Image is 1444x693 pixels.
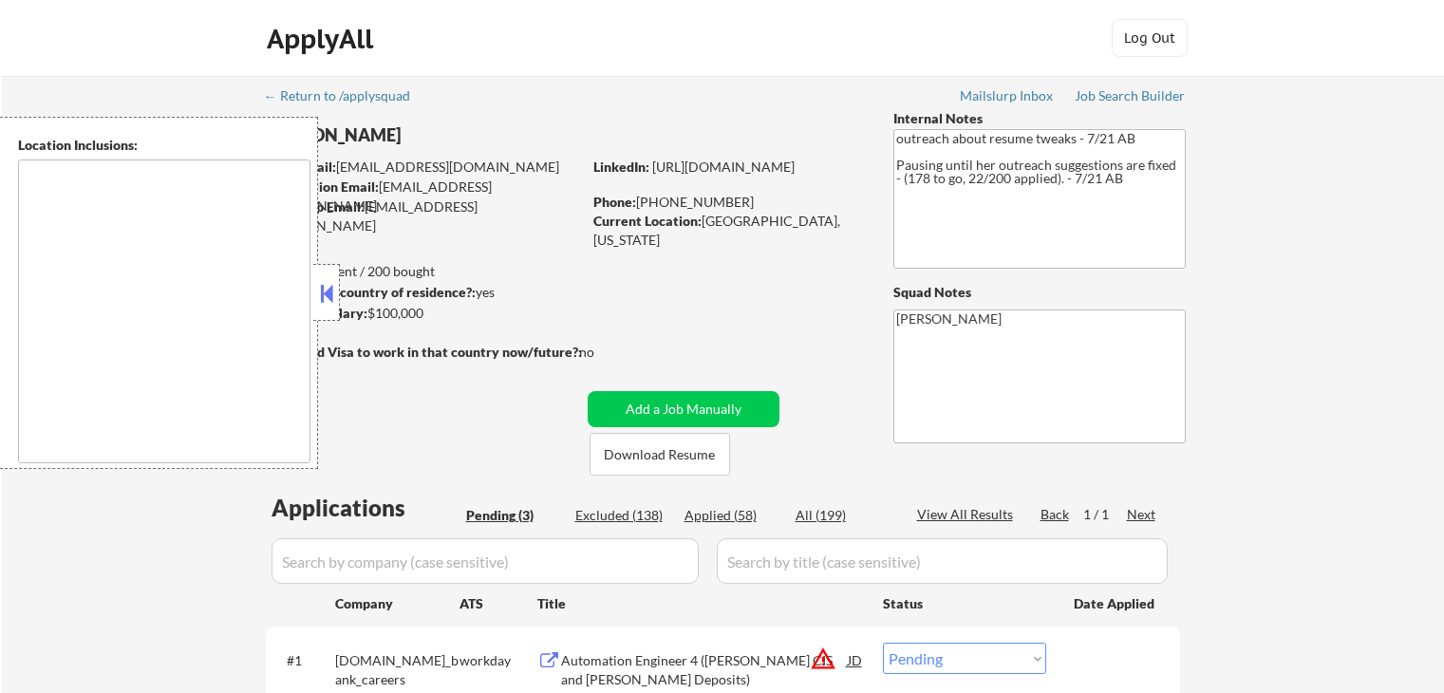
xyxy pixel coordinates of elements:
button: Add a Job Manually [588,391,779,427]
div: 58 sent / 200 bought [265,262,581,281]
strong: Can work in country of residence?: [265,284,476,300]
strong: Phone: [593,194,636,210]
div: Internal Notes [893,109,1186,128]
div: yes [265,283,575,302]
a: Job Search Builder [1075,88,1186,107]
div: View All Results [917,505,1019,524]
strong: Current Location: [593,213,702,229]
div: Back [1041,505,1071,524]
div: [EMAIL_ADDRESS][DOMAIN_NAME] [267,158,581,177]
div: Location Inclusions: [18,136,310,155]
div: Company [335,594,459,613]
div: [PERSON_NAME] [266,123,656,147]
div: Title [537,594,865,613]
button: Download Resume [590,433,730,476]
div: Squad Notes [893,283,1186,302]
div: 1 / 1 [1083,505,1127,524]
div: ← Return to /applysquad [264,89,428,103]
button: Log Out [1112,19,1188,57]
a: Mailslurp Inbox [960,88,1055,107]
div: Applications [272,496,459,519]
div: Applied (58) [684,506,779,525]
div: Next [1127,505,1157,524]
div: Date Applied [1074,594,1157,613]
input: Search by company (case sensitive) [272,538,699,584]
div: #1 [287,651,320,670]
div: ATS [459,594,537,613]
div: Automation Engineer 4 ([PERSON_NAME] CIS and [PERSON_NAME] Deposits) [561,651,848,688]
div: All (199) [796,506,891,525]
div: Pending (3) [466,506,561,525]
button: warning_amber [810,646,836,672]
div: [PHONE_NUMBER] [593,193,862,212]
div: [EMAIL_ADDRESS][DOMAIN_NAME] [266,197,581,234]
a: [URL][DOMAIN_NAME] [652,159,795,175]
div: JD [846,643,865,677]
div: Excluded (138) [575,506,670,525]
strong: LinkedIn: [593,159,649,175]
div: ApplyAll [267,23,379,55]
div: Job Search Builder [1075,89,1186,103]
div: Mailslurp Inbox [960,89,1055,103]
input: Search by title (case sensitive) [717,538,1168,584]
div: [DOMAIN_NAME]_bank_careers [335,651,459,688]
div: no [579,343,633,362]
strong: Will need Visa to work in that country now/future?: [266,344,582,360]
a: ← Return to /applysquad [264,88,428,107]
div: [GEOGRAPHIC_DATA], [US_STATE] [593,212,862,249]
div: [EMAIL_ADDRESS][DOMAIN_NAME] [267,178,581,215]
div: $100,000 [265,304,581,323]
div: Status [883,586,1046,620]
div: workday [459,651,537,670]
